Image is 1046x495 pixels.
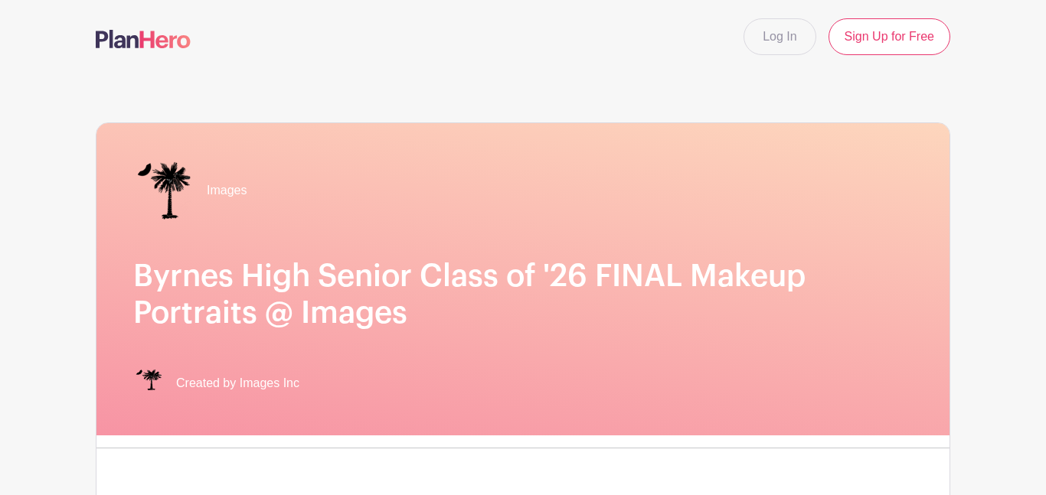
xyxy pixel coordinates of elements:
[207,181,247,200] span: Images
[133,160,194,221] img: IMAGES%20logo%20transparenT%20PNG%20s.png
[133,258,913,331] h1: Byrnes High Senior Class of '26 FINAL Makeup Portraits @ Images
[96,30,191,48] img: logo-507f7623f17ff9eddc593b1ce0a138ce2505c220e1c5a4e2b4648c50719b7d32.svg
[133,368,164,399] img: IMAGES%20logo%20transparenT%20PNG%20s.png
[176,374,299,392] span: Created by Images Inc
[829,18,950,55] a: Sign Up for Free
[744,18,816,55] a: Log In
